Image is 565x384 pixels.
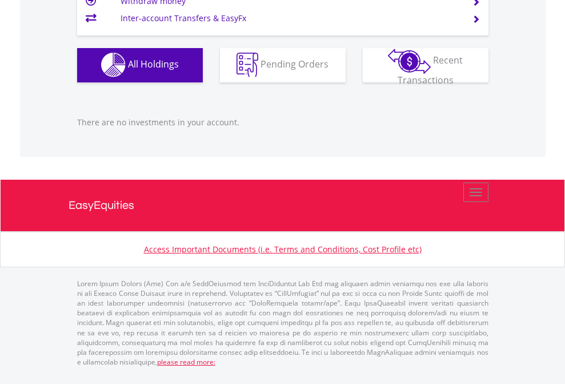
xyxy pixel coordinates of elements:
a: Access Important Documents (i.e. Terms and Conditions, Cost Profile etc) [144,244,422,255]
button: Recent Transactions [363,48,488,82]
p: There are no investments in your account. [77,117,488,128]
span: All Holdings [128,58,179,70]
span: Recent Transactions [398,54,463,86]
a: please read more: [157,357,215,367]
img: transactions-zar-wht.png [388,49,431,74]
td: Inter-account Transfers & EasyFx [121,10,458,27]
button: Pending Orders [220,48,346,82]
button: All Holdings [77,48,203,82]
a: EasyEquities [69,180,497,231]
img: holdings-wht.png [101,53,126,77]
img: pending_instructions-wht.png [237,53,258,77]
p: Lorem Ipsum Dolors (Ame) Con a/e SeddOeiusmod tem InciDiduntut Lab Etd mag aliquaen admin veniamq... [77,279,488,367]
span: Pending Orders [261,58,328,70]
